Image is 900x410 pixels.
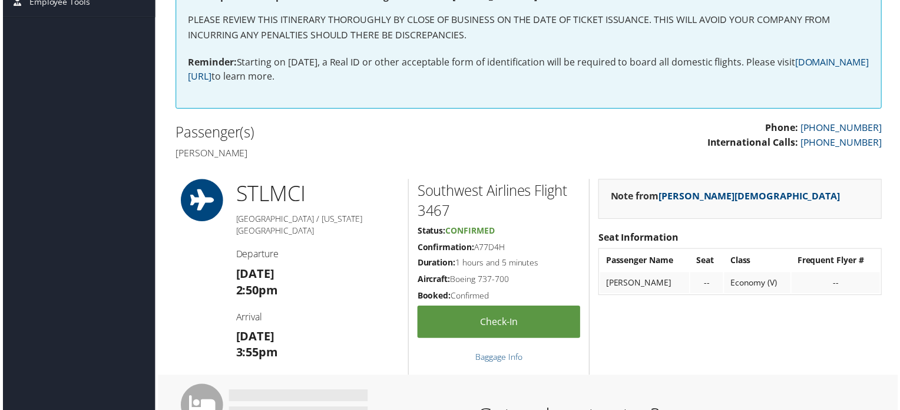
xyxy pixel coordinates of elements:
[417,226,445,237] strong: Status:
[475,353,522,365] a: Baggage Info
[445,226,495,237] span: Confirmed
[691,251,724,273] th: Seat
[726,251,792,273] th: Class
[793,251,882,273] th: Frequent Flyer #
[234,180,399,209] h1: STL MCI
[417,275,581,287] h5: Boeing 737-700
[417,307,581,340] a: Check-in
[174,123,520,143] h2: Passenger(s)
[186,55,235,68] strong: Reminder:
[234,267,273,283] strong: [DATE]
[417,242,581,254] h5: A77D4H
[601,251,690,273] th: Passenger Name
[767,122,800,135] strong: Phone:
[234,330,273,346] strong: [DATE]
[599,232,680,245] strong: Seat Information
[417,291,581,303] h5: Confirmed
[234,214,399,237] h5: [GEOGRAPHIC_DATA] / [US_STATE][GEOGRAPHIC_DATA]
[417,258,455,270] strong: Duration:
[660,191,842,204] a: [PERSON_NAME][DEMOGRAPHIC_DATA]
[417,291,451,303] strong: Booked:
[234,284,277,300] strong: 2:50pm
[186,55,872,85] p: Starting on [DATE], a Real ID or other acceptable form of identification will be required to boar...
[417,258,581,270] h5: 1 hours and 5 minutes
[417,275,450,286] strong: Aircraft:
[726,274,792,295] td: Economy (V)
[174,147,520,160] h4: [PERSON_NAME]
[234,249,399,262] h4: Departure
[799,279,876,290] div: --
[611,191,842,204] strong: Note from
[601,274,690,295] td: [PERSON_NAME]
[234,346,277,362] strong: 3:55pm
[186,12,872,42] p: PLEASE REVIEW THIS ITINERARY THOROUGHLY BY CLOSE OF BUSINESS ON THE DATE OF TICKET ISSUANCE. THIS...
[697,279,719,290] div: --
[709,136,800,149] strong: International Calls:
[234,312,399,325] h4: Arrival
[802,122,884,135] a: [PHONE_NUMBER]
[417,182,581,221] h2: Southwest Airlines Flight 3467
[802,136,884,149] a: [PHONE_NUMBER]
[417,242,474,254] strong: Confirmation:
